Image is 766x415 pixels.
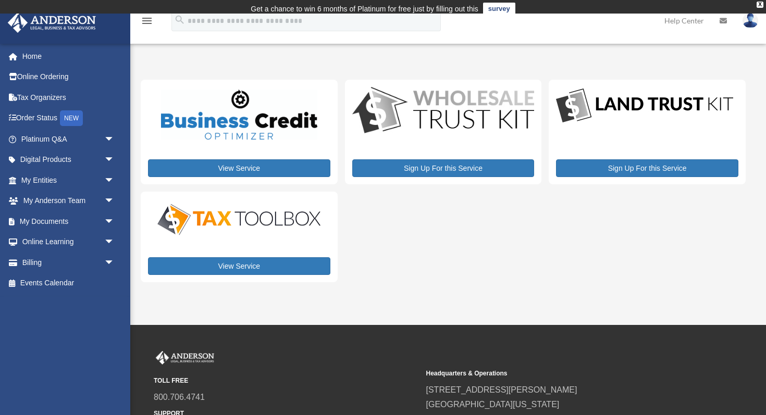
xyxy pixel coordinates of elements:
span: arrow_drop_down [104,211,125,232]
span: arrow_drop_down [104,232,125,253]
img: WS-Trust-Kit-lgo-1.jpg [352,87,535,135]
small: TOLL FREE [154,375,419,386]
span: arrow_drop_down [104,129,125,150]
span: arrow_drop_down [104,191,125,212]
a: survey [483,3,515,15]
a: Events Calendar [7,273,130,294]
a: menu [141,18,153,27]
span: arrow_drop_down [104,149,125,171]
small: Headquarters & Operations [426,368,691,379]
a: [GEOGRAPHIC_DATA][US_STATE] [426,400,560,409]
a: Home [7,46,130,67]
a: Sign Up For this Service [352,159,535,177]
div: NEW [60,110,83,126]
span: arrow_drop_down [104,252,125,273]
a: View Service [148,159,330,177]
span: arrow_drop_down [104,170,125,191]
img: User Pic [743,13,758,28]
div: Get a chance to win 6 months of Platinum for free just by filling out this [251,3,478,15]
img: LandTrust_lgo-1.jpg [556,87,733,125]
a: 800.706.4741 [154,393,205,401]
a: My Entitiesarrow_drop_down [7,170,130,191]
a: Online Learningarrow_drop_down [7,232,130,253]
a: Billingarrow_drop_down [7,252,130,273]
a: Order StatusNEW [7,108,130,129]
img: Anderson Advisors Platinum Portal [5,12,99,33]
a: Platinum Q&Aarrow_drop_down [7,129,130,149]
a: [STREET_ADDRESS][PERSON_NAME] [426,385,577,394]
img: Anderson Advisors Platinum Portal [154,351,216,364]
a: Tax Organizers [7,87,130,108]
a: View Service [148,257,330,275]
a: My Documentsarrow_drop_down [7,211,130,232]
a: Online Ordering [7,67,130,87]
a: Digital Productsarrow_drop_down [7,149,125,170]
div: close [757,2,763,8]
a: Sign Up For this Service [556,159,738,177]
a: My Anderson Teamarrow_drop_down [7,191,130,211]
i: menu [141,15,153,27]
i: search [174,14,186,26]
